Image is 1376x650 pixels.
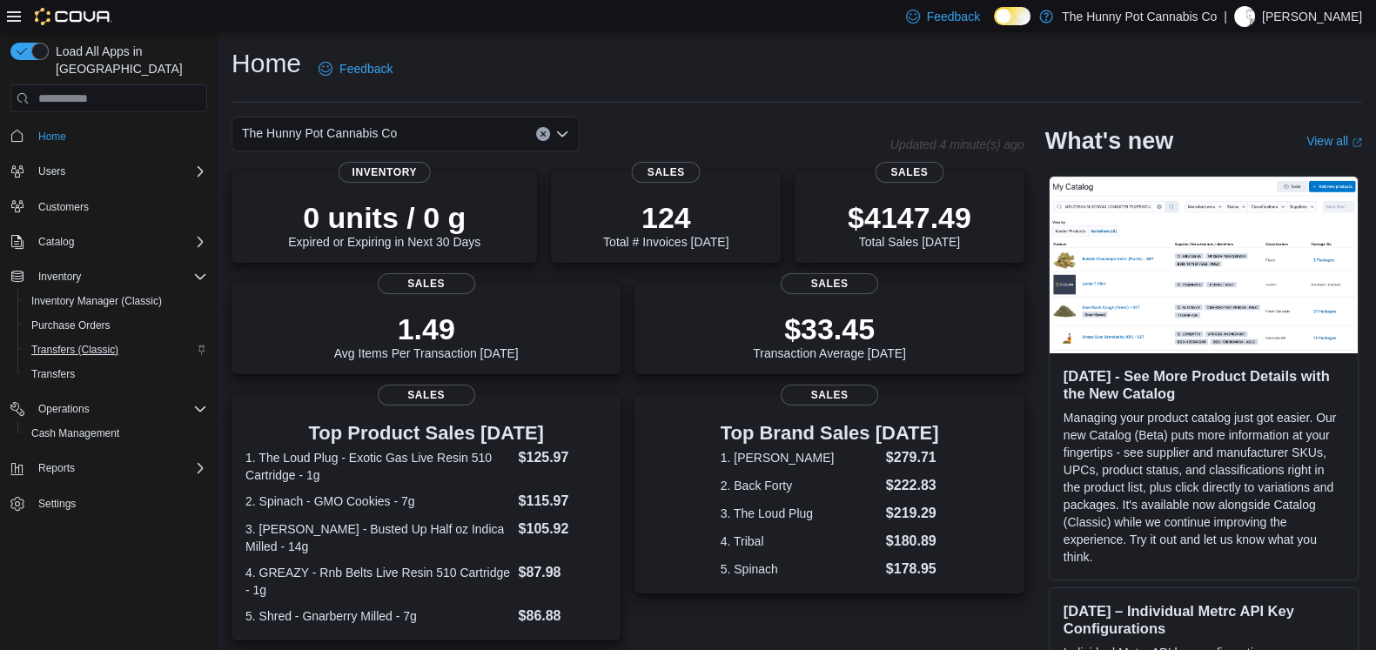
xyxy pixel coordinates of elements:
[245,564,512,599] dt: 4. GREAZY - Rnb Belts Live Resin 510 Cartridge - 1g
[886,531,939,552] dd: $180.89
[994,25,995,26] span: Dark Mode
[232,46,301,81] h1: Home
[519,606,607,627] dd: $86.88
[24,315,207,336] span: Purchase Orders
[245,493,512,510] dt: 2. Spinach - GMO Cookies - 7g
[721,505,879,522] dt: 3. The Loud Plug
[519,491,607,512] dd: $115.97
[31,231,81,252] button: Catalog
[17,338,214,362] button: Transfers (Classic)
[721,423,939,444] h3: Top Brand Sales [DATE]
[1352,137,1362,148] svg: External link
[288,200,480,235] p: 0 units / 0 g
[339,60,393,77] span: Feedback
[886,503,939,524] dd: $219.29
[24,291,207,312] span: Inventory Manager (Classic)
[24,423,207,444] span: Cash Management
[31,426,119,440] span: Cash Management
[994,7,1030,25] input: Dark Mode
[753,312,906,346] p: $33.45
[31,126,73,147] a: Home
[378,385,475,405] span: Sales
[245,520,512,555] dt: 3. [PERSON_NAME] - Busted Up Half oz Indica Milled - 14g
[603,200,728,235] p: 124
[3,265,214,289] button: Inventory
[24,339,125,360] a: Transfers (Classic)
[31,367,75,381] span: Transfers
[24,364,82,385] a: Transfers
[3,159,214,184] button: Users
[31,493,83,514] a: Settings
[721,477,879,494] dt: 2. Back Forty
[38,130,66,144] span: Home
[848,200,971,235] p: $4147.49
[31,458,207,479] span: Reports
[24,423,126,444] a: Cash Management
[3,194,214,219] button: Customers
[49,43,207,77] span: Load All Apps in [GEOGRAPHIC_DATA]
[886,475,939,496] dd: $222.83
[31,318,111,332] span: Purchase Orders
[3,230,214,254] button: Catalog
[31,343,118,357] span: Transfers (Classic)
[3,456,214,480] button: Reports
[31,231,207,252] span: Catalog
[24,291,169,312] a: Inventory Manager (Classic)
[1064,409,1344,566] p: Managing your product catalog just got easier. Our new Catalog (Beta) puts more information at yo...
[1062,6,1217,27] p: The Hunny Pot Cannabis Co
[312,51,399,86] a: Feedback
[31,266,207,287] span: Inventory
[1234,6,1255,27] div: Marcus Lautenbach
[31,161,72,182] button: Users
[17,421,214,446] button: Cash Management
[31,266,88,287] button: Inventory
[1224,6,1227,27] p: |
[519,562,607,583] dd: $87.98
[555,127,569,141] button: Open list of options
[10,116,207,561] nav: Complex example
[245,449,512,484] dt: 1. The Loud Plug - Exotic Gas Live Resin 510 Cartridge - 1g
[38,497,76,511] span: Settings
[753,312,906,360] div: Transaction Average [DATE]
[1064,602,1344,637] h3: [DATE] – Individual Metrc API Key Configurations
[848,200,971,249] div: Total Sales [DATE]
[1262,6,1362,27] p: [PERSON_NAME]
[288,200,480,249] div: Expired or Expiring in Next 30 Days
[3,397,214,421] button: Operations
[721,449,879,466] dt: 1. [PERSON_NAME]
[31,196,207,218] span: Customers
[334,312,519,346] p: 1.49
[35,8,112,25] img: Cova
[38,200,89,214] span: Customers
[38,235,74,249] span: Catalog
[721,560,879,578] dt: 5. Spinach
[781,385,878,405] span: Sales
[38,164,65,178] span: Users
[17,289,214,313] button: Inventory Manager (Classic)
[24,315,117,336] a: Purchase Orders
[38,461,75,475] span: Reports
[31,399,97,419] button: Operations
[31,493,207,514] span: Settings
[338,162,431,183] span: Inventory
[781,273,878,294] span: Sales
[31,399,207,419] span: Operations
[245,607,512,625] dt: 5. Shred - Gnarberry Milled - 7g
[1064,367,1344,402] h3: [DATE] - See More Product Details with the New Catalog
[890,137,1024,151] p: Updated 4 minute(s) ago
[3,491,214,516] button: Settings
[31,197,96,218] a: Customers
[3,123,214,148] button: Home
[875,162,943,183] span: Sales
[17,313,214,338] button: Purchase Orders
[24,364,207,385] span: Transfers
[886,559,939,580] dd: $178.95
[721,533,879,550] dt: 4. Tribal
[38,270,81,284] span: Inventory
[886,447,939,468] dd: $279.71
[242,123,397,144] span: The Hunny Pot Cannabis Co
[519,519,607,539] dd: $105.92
[334,312,519,360] div: Avg Items Per Transaction [DATE]
[536,127,550,141] button: Clear input
[1306,134,1362,148] a: View allExternal link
